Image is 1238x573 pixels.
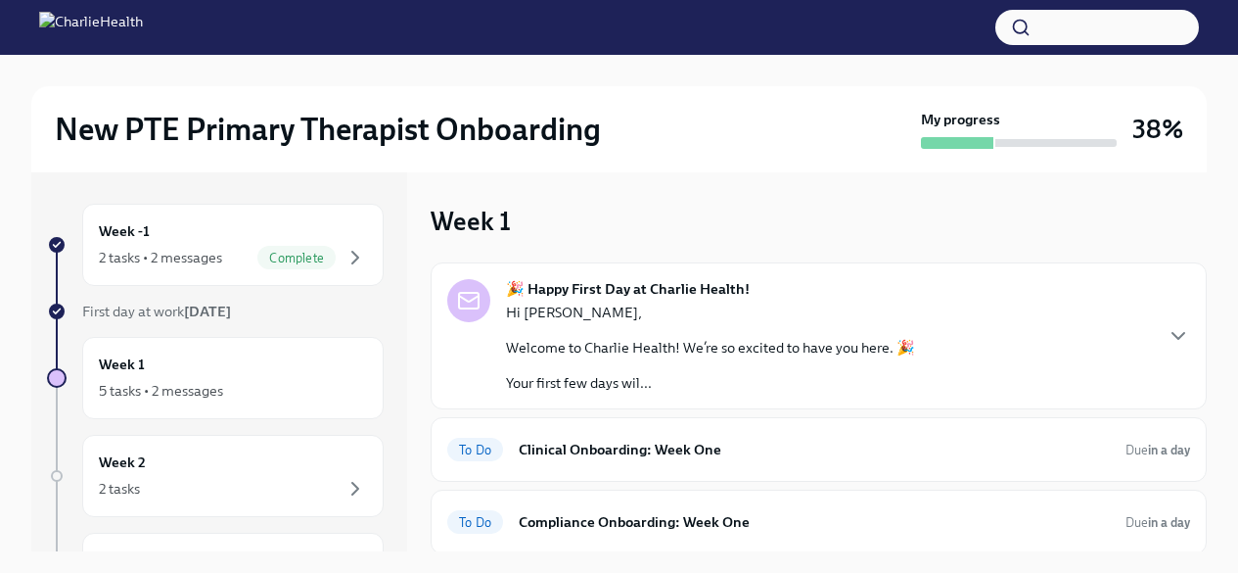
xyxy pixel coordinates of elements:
div: 5 tasks • 2 messages [99,381,223,401]
span: To Do [447,443,503,457]
strong: [DATE] [184,303,231,320]
h6: Week 3 [99,549,146,571]
div: 2 tasks • 2 messages [99,248,222,267]
h2: New PTE Primary Therapist Onboarding [55,110,601,149]
img: CharlieHealth [39,12,143,43]
h3: 38% [1132,112,1183,147]
a: Week 15 tasks • 2 messages [47,337,384,419]
a: Week 22 tasks [47,435,384,517]
span: Complete [257,251,336,265]
h6: Week 2 [99,452,146,473]
span: First day at work [82,303,231,320]
strong: in a day [1148,443,1190,457]
p: Hi [PERSON_NAME], [506,303,915,322]
span: September 13th, 2025 07:00 [1125,441,1190,459]
h3: Week 1 [431,204,511,239]
a: Week -12 tasks • 2 messagesComplete [47,204,384,286]
strong: 🎉 Happy First Day at Charlie Health! [506,279,750,299]
h6: Compliance Onboarding: Week One [519,511,1110,533]
a: To DoCompliance Onboarding: Week OneDuein a day [447,506,1190,538]
strong: in a day [1148,515,1190,530]
a: To DoClinical Onboarding: Week OneDuein a day [447,434,1190,465]
h6: Clinical Onboarding: Week One [519,439,1110,460]
a: First day at work[DATE] [47,302,384,321]
p: Welcome to Charlie Health! We’re so excited to have you here. 🎉 [506,338,915,358]
div: 2 tasks [99,479,140,499]
h6: Week -1 [99,220,150,242]
span: Due [1125,443,1190,457]
h6: Week 1 [99,354,145,375]
span: To Do [447,515,503,530]
span: September 13th, 2025 07:00 [1125,513,1190,532]
strong: My progress [921,110,1000,129]
span: Due [1125,515,1190,530]
p: Your first few days wil... [506,373,915,393]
